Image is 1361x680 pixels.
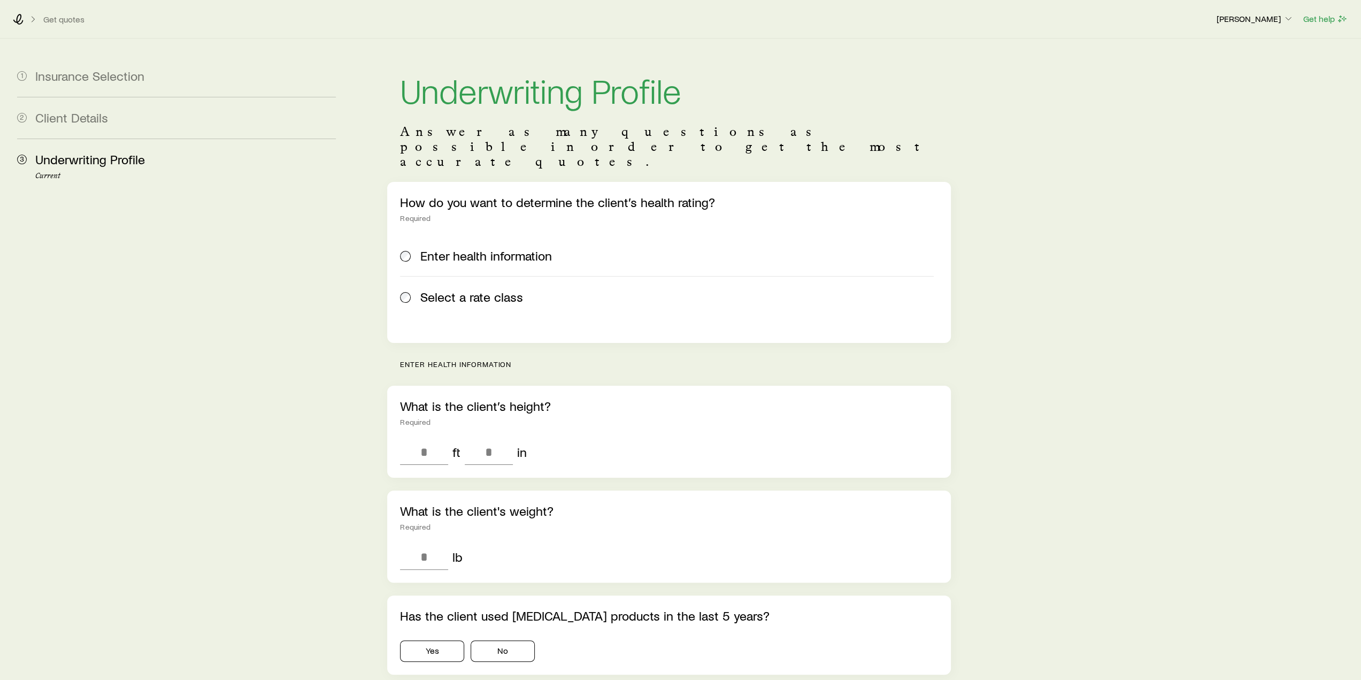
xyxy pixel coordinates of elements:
span: Underwriting Profile [35,151,145,167]
button: [PERSON_NAME] [1216,13,1294,26]
span: 1 [17,71,27,81]
div: ft [452,445,460,460]
p: What is the client's weight? [400,503,937,518]
p: Answer as many questions as possible in order to get the most accurate quotes. [400,124,937,169]
p: Current [35,172,336,180]
span: 2 [17,113,27,123]
span: 3 [17,155,27,164]
p: [PERSON_NAME] [1217,13,1294,24]
input: Select a rate class [400,292,411,303]
div: Required [400,418,937,426]
span: Client Details [35,110,108,125]
input: Enter health information [400,251,411,262]
p: Enter health information [400,360,950,369]
span: Enter health information [420,248,552,263]
button: No [471,640,535,662]
h1: Underwriting Profile [400,73,937,107]
p: What is the client’s height? [400,399,937,414]
button: Yes [400,640,464,662]
button: Get quotes [43,14,85,25]
div: Required [400,214,937,223]
span: Select a rate class [420,289,523,304]
p: How do you want to determine the client’s health rating? [400,195,937,210]
span: Insurance Selection [35,68,144,83]
button: Get help [1303,13,1348,25]
p: Has the client used [MEDICAL_DATA] products in the last 5 years? [400,608,937,623]
div: lb [452,549,463,564]
div: Required [400,523,937,531]
div: in [517,445,527,460]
